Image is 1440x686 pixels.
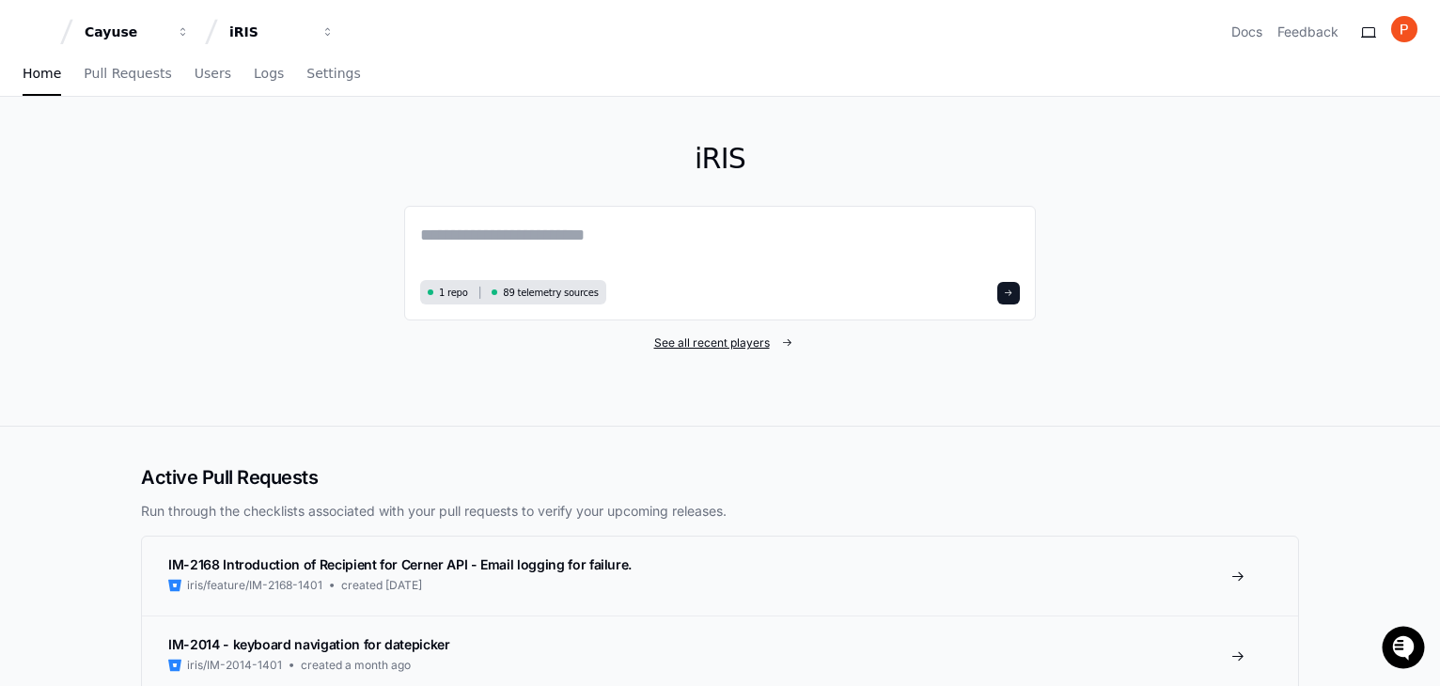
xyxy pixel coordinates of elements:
[19,75,342,105] div: Welcome
[168,556,632,572] span: IM-2168 Introduction of Recipient for Cerner API - Email logging for failure.
[133,196,227,211] a: Powered byPylon
[341,578,422,593] span: created [DATE]
[84,68,171,79] span: Pull Requests
[84,53,171,96] a: Pull Requests
[654,335,770,351] span: See all recent players
[254,53,284,96] a: Logs
[187,658,282,673] span: iris/IM-2014-1401
[77,15,197,49] button: Cayuse
[404,335,1036,351] a: See all recent players
[503,286,598,300] span: 89 telemetry sources
[168,636,450,652] span: IM-2014 - keyboard navigation for datepicker
[301,658,411,673] span: created a month ago
[1277,23,1338,41] button: Feedback
[1231,23,1262,41] a: Docs
[23,53,61,96] a: Home
[404,142,1036,176] h1: iRIS
[187,578,322,593] span: iris/feature/IM-2168-1401
[19,19,56,56] img: PlayerZero
[229,23,310,41] div: iRIS
[141,464,1299,491] h2: Active Pull Requests
[142,537,1298,616] a: IM-2168 Introduction of Recipient for Cerner API - Email logging for failure.iris/feature/IM-2168...
[23,68,61,79] span: Home
[187,197,227,211] span: Pylon
[85,23,165,41] div: Cayuse
[222,15,342,49] button: iRIS
[141,502,1299,521] p: Run through the checklists associated with your pull requests to verify your upcoming releases.
[64,140,308,159] div: Start new chat
[1391,16,1417,42] img: ACg8ocLsmbgQIqms8xuUbv_iqjIQXeV8xnqR546_ihkKA_7J6BnHrA=s96-c
[1380,624,1431,675] iframe: Open customer support
[195,53,231,96] a: Users
[254,68,284,79] span: Logs
[306,53,360,96] a: Settings
[64,159,245,174] div: We're offline, we'll be back soon
[320,146,342,168] button: Start new chat
[306,68,360,79] span: Settings
[195,68,231,79] span: Users
[439,286,468,300] span: 1 repo
[19,140,53,174] img: 1736555170064-99ba0984-63c1-480f-8ee9-699278ef63ed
